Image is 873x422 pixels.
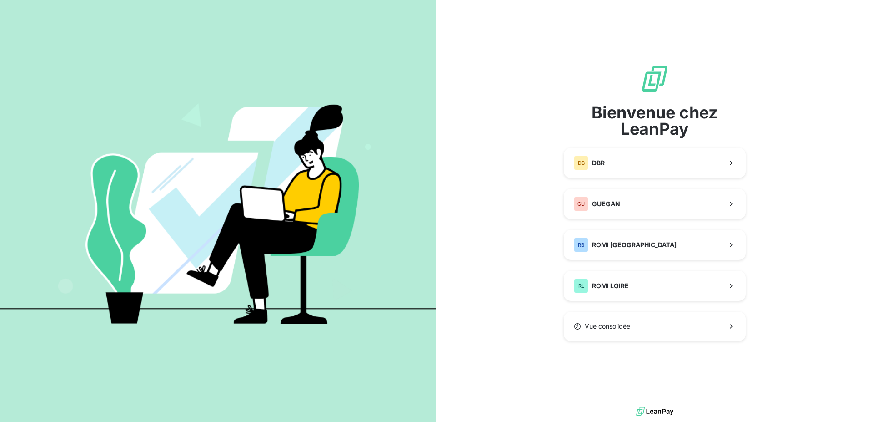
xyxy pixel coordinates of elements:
img: logo [636,405,673,418]
button: RLROMI LOIRE [564,271,746,301]
div: DB [574,156,588,170]
span: ROMI LOIRE [592,281,629,290]
span: Bienvenue chez LeanPay [564,104,746,137]
img: logo sigle [640,64,669,93]
button: RBROMI [GEOGRAPHIC_DATA] [564,230,746,260]
div: GU [574,197,588,211]
div: RB [574,238,588,252]
div: RL [574,279,588,293]
button: DBDBR [564,148,746,178]
span: DBR [592,158,605,168]
button: GUGUEGAN [564,189,746,219]
span: Vue consolidée [585,322,630,331]
span: GUEGAN [592,199,620,208]
button: Vue consolidée [564,312,746,341]
span: ROMI [GEOGRAPHIC_DATA] [592,240,677,249]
